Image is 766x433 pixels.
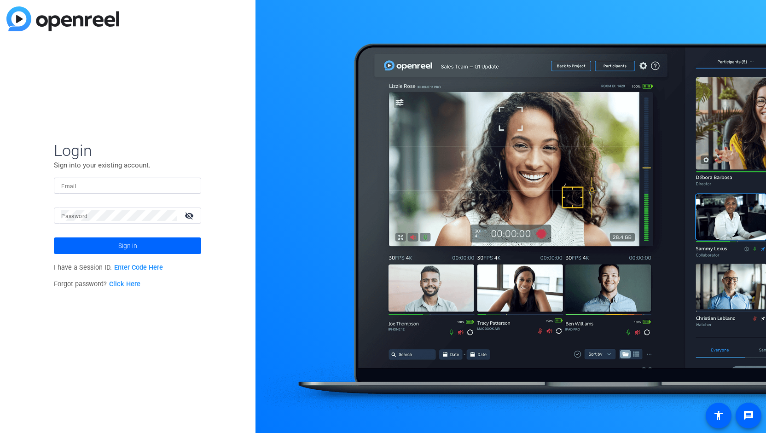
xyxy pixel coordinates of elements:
mat-icon: accessibility [713,410,724,421]
input: Enter Email Address [61,180,194,191]
button: Sign in [54,237,201,254]
mat-icon: visibility_off [179,209,201,222]
mat-icon: message [743,410,754,421]
span: Login [54,141,201,160]
a: Enter Code Here [114,264,163,271]
a: Click Here [109,280,140,288]
span: Sign in [118,234,137,257]
span: Forgot password? [54,280,140,288]
p: Sign into your existing account. [54,160,201,170]
img: blue-gradient.svg [6,6,119,31]
mat-label: Password [61,213,87,219]
span: I have a Session ID. [54,264,163,271]
mat-label: Email [61,183,76,190]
